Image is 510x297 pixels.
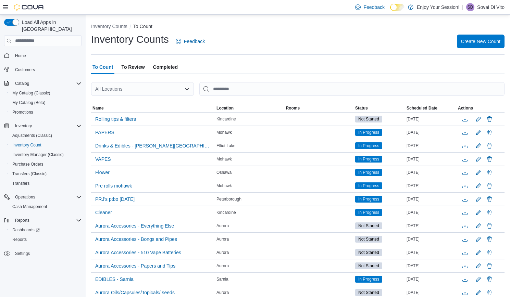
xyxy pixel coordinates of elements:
span: EDIBLES - Sarnia [95,276,134,283]
span: Rooms [286,105,300,111]
span: Aurora [216,263,229,269]
button: Cash Management [7,202,84,211]
div: Sovai Di Vito [466,3,474,11]
button: Inventory [1,121,84,131]
button: Reports [7,235,84,244]
span: Not Started [358,223,379,229]
button: Aurora Accessories - Papers and Tips [92,261,178,271]
span: Rolling tips & filters [95,116,136,122]
button: Aurora Accessories - Bongs and Pipes [92,234,180,244]
div: [DATE] [405,235,457,243]
button: Rooms [285,104,354,112]
a: Reports [10,235,29,244]
span: Elliot Lake [216,143,235,148]
button: Rolling tips & filters [92,114,139,124]
button: Edit count details [474,127,483,138]
span: Cash Management [12,204,47,209]
span: Load All Apps in [GEOGRAPHIC_DATA] [19,19,82,33]
div: [DATE] [405,195,457,203]
button: Inventory Count [7,140,84,150]
span: Oshawa [216,170,232,175]
button: Edit count details [474,247,483,258]
a: Dashboards [7,225,84,235]
button: Delete [485,155,494,163]
span: Reports [15,218,29,223]
span: In Progress [355,129,382,136]
button: Create New Count [457,35,505,48]
button: Aurora Accessories - 510 Vape Batteries [92,247,184,258]
span: In Progress [355,182,382,189]
span: In Progress [355,169,382,176]
input: This is a search bar. After typing your query, hit enter to filter the results lower in the page. [199,82,505,96]
button: My Catalog (Classic) [7,88,84,98]
button: Edit count details [474,154,483,164]
span: Reports [10,235,82,244]
button: Catalog [12,79,32,88]
span: Not Started [358,263,379,269]
span: Drinks & Edibles - [PERSON_NAME][GEOGRAPHIC_DATA] [95,142,211,149]
span: Purchase Orders [12,162,43,167]
span: Kincardine [216,210,236,215]
button: Customers [1,65,84,75]
span: Aurora [216,236,229,242]
button: Scheduled Date [405,104,457,112]
button: Delete [485,262,494,270]
span: Not Started [355,289,382,296]
span: Completed [153,60,178,74]
button: Transfers (Classic) [7,169,84,179]
button: Inventory [12,122,35,130]
button: Delete [485,182,494,190]
span: Customers [12,65,82,74]
span: Aurora Accessories - Bongs and Pipes [95,236,177,243]
span: Not Started [358,236,379,242]
span: In Progress [355,142,382,149]
span: PRJ's ptbo [DATE] [95,196,135,203]
span: Mohawk [216,156,232,162]
button: Catalog [1,79,84,88]
button: Delete [485,275,494,283]
div: [DATE] [405,208,457,217]
span: Not Started [355,249,382,256]
span: Operations [15,194,35,200]
span: In Progress [358,169,379,176]
span: To Review [121,60,145,74]
span: Settings [12,249,82,258]
span: PAPERS [95,129,114,136]
span: My Catalog (Beta) [12,100,46,105]
button: Delete [485,288,494,297]
img: Cova [14,4,45,11]
button: Edit count details [474,181,483,191]
span: In Progress [355,156,382,163]
a: Settings [12,249,33,258]
span: Aurora Oils/Capsules/Topicals/ seeds [95,289,175,296]
span: To Count [92,60,113,74]
a: My Catalog (Classic) [10,89,53,97]
div: [DATE] [405,288,457,297]
a: Transfers (Classic) [10,170,49,178]
span: Dashboards [10,226,82,234]
span: Adjustments (Classic) [12,133,52,138]
button: Delete [485,195,494,203]
button: Delete [485,235,494,243]
a: Home [12,52,29,60]
span: Inventory Count [10,141,82,149]
span: Transfers [12,181,29,186]
span: Purchase Orders [10,160,82,168]
span: Aurora [216,223,229,229]
button: Settings [1,248,84,258]
button: Location [215,104,284,112]
button: Transfers [7,179,84,188]
p: | [462,3,463,11]
button: Delete [485,142,494,150]
span: Actions [458,105,473,111]
span: Catalog [12,79,82,88]
span: Flower [95,169,110,176]
span: Mohawk [216,130,232,135]
div: [DATE] [405,262,457,270]
span: Adjustments (Classic) [10,131,82,140]
input: Dark Mode [390,4,405,11]
button: Delete [485,168,494,177]
button: Delete [485,222,494,230]
span: My Catalog (Classic) [10,89,82,97]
